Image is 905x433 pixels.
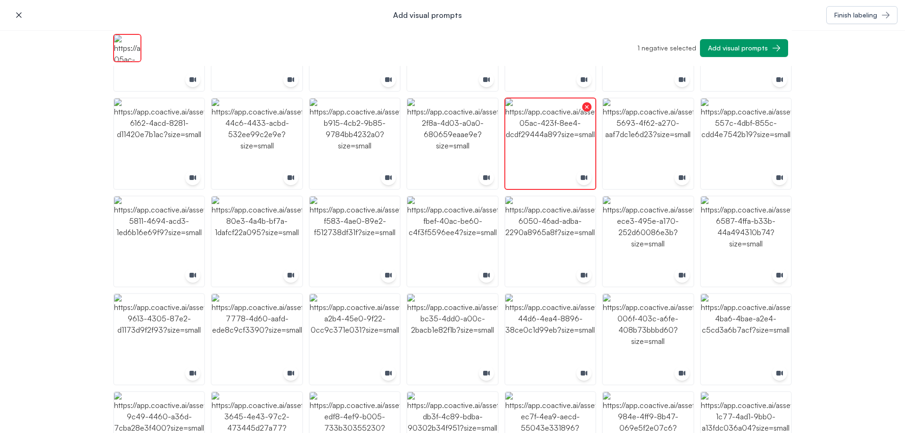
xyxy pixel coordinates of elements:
img: https://app.coactive.ai/assets/ui/images/coactive/peacock_vod_1737504868066/29a7ba11-b915-4cb2-9b... [310,98,400,188]
img: https://app.coactive.ai/assets/ui/images/coactive/peacock_vod_1737504868066/ca9c56c1-5811-4694-ac... [114,196,204,286]
img: https://app.coactive.ai/assets/ui/images/coactive/peacock_vod_1737504868066/5195841d-05ac-423f-8e... [505,98,595,188]
img: https://app.coactive.ai/assets/ui/images/coactive/peacock_vod_1737504868066/bfa99b99-fbef-40ac-be... [407,196,497,286]
img: https://app.coactive.ai/assets/ui/images/coactive/peacock_vod_1737504868066/17324f29-4ba6-4bae-a2... [701,294,791,384]
img: https://app.coactive.ai/assets/ui/images/coactive/peacock_vod_1737504868066/399aa0b1-44d6-4ea4-88... [505,294,595,384]
img: https://app.coactive.ai/assets/ui/images/coactive/peacock_vod_1737504868066/572c60cf-6587-4ffa-b3... [701,196,791,286]
img: https://app.coactive.ai/assets/ui/images/coactive/peacock_vod_1737504868066/a1c5bdf4-6162-4acd-82... [114,98,204,188]
button: Add visual prompts [700,39,788,57]
div: Add visual prompts [708,43,768,53]
img: https://app.coactive.ai/assets/ui/images/coactive/peacock_vod_1737504868066/bb6d41c2-7778-4d60-aa... [212,294,302,384]
img: https://app.coactive.ai/assets/ui/images/coactive/peacock_vod_1737504868066/ad785be4-9613-4305-87... [114,294,204,384]
img: https://app.coactive.ai/assets/ui/images/coactive/peacock_vod_1737504868066/5195841d-05ac-423f-8e... [113,34,141,62]
img: https://app.coactive.ai/assets/ui/images/coactive/peacock_vod_1737504868066/febfced3-a2b4-45e0-9f... [310,294,400,384]
img: https://app.coactive.ai/assets/ui/images/coactive/peacock_vod_1737504868066/605354fb-557c-4dbf-85... [701,98,791,188]
img: https://app.coactive.ai/assets/ui/images/coactive/peacock_vod_1737504868066/6f392ee4-bc35-4dd0-a0... [407,294,497,384]
p: 1 negative selected [637,43,696,53]
img: https://app.coactive.ai/assets/ui/images/coactive/peacock_vod_1737504868066/80d6c9b8-ece3-495e-a1... [603,196,693,286]
img: https://app.coactive.ai/assets/ui/images/coactive/peacock_vod_1737504868066/4302e338-6050-46ad-ad... [505,196,595,286]
img: https://app.coactive.ai/assets/ui/images/coactive/peacock_vod_1737504868066/15e7744e-5693-4f62-a2... [603,98,693,188]
img: https://app.coactive.ai/assets/ui/images/coactive/peacock_vod_1737504868066/eb7dec51-2f8a-4d03-a0... [407,98,497,188]
img: https://app.coactive.ai/assets/ui/images/coactive/peacock_vod_1737504868066/42162ab2-006f-403c-a6... [603,294,693,384]
img: https://app.coactive.ai/assets/ui/images/coactive/peacock_vod_1737504868066/0b850d2f-f583-4ae0-89... [310,196,400,286]
img: https://app.coactive.ai/assets/ui/images/coactive/peacock_vod_1737504868066/3b5567c8-80e3-4a4b-bf... [212,196,302,286]
img: https://app.coactive.ai/assets/ui/images/coactive/peacock_vod_1737504868066/a81baeba-44c6-4433-ac... [212,98,302,188]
